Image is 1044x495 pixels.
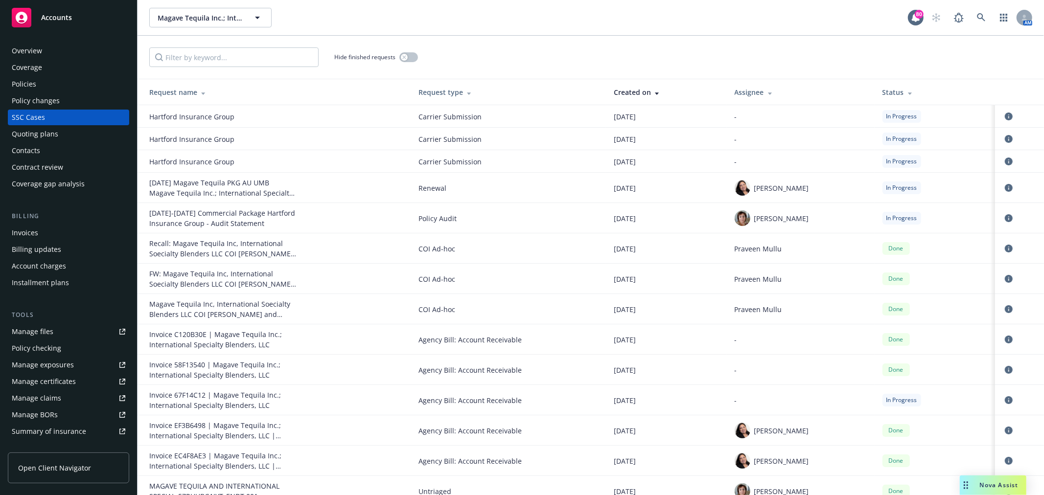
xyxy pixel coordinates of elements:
a: circleInformation [1003,156,1015,167]
div: Assignee [735,87,867,97]
span: Praveen Mullu [735,244,782,254]
a: Search [972,8,991,27]
div: Invoices [12,225,38,241]
a: circleInformation [1003,111,1015,122]
div: Policies [12,76,36,92]
span: [DATE] [614,134,636,144]
a: Coverage gap analysis [8,176,129,192]
a: Report a Bug [949,8,969,27]
div: - [735,134,867,144]
div: Created on [614,87,719,97]
a: Contacts [8,143,129,158]
a: Contract review [8,159,129,175]
div: 9/1/2023-12/31/2024 Commercial Package Hartford Insurance Group - Audit Statement [149,208,296,228]
span: Open Client Navigator [18,463,91,473]
div: Request type [418,87,598,97]
a: Account charges [8,258,129,274]
div: Manage certificates [12,374,76,389]
a: Invoices [8,225,129,241]
span: Renewal [418,183,598,193]
img: photo [735,180,750,196]
div: SSC Cases [12,110,45,125]
a: Switch app [994,8,1014,27]
img: photo [735,423,750,438]
div: Invoice EC4F8AE3 | Magave Tequila Inc.; International Specialty Blenders, LLC | 2024-2025 Commerc... [149,450,296,471]
a: circleInformation [1003,364,1015,376]
a: circleInformation [1003,334,1015,345]
span: [DATE] [614,112,636,122]
a: circleInformation [1003,425,1015,436]
div: - [735,335,867,345]
span: Nova Assist [980,481,1019,489]
div: Account charges [12,258,66,274]
a: Overview [8,43,129,59]
div: 80 [915,10,924,19]
span: Done [886,426,906,435]
div: Tools [8,310,129,320]
div: - [735,395,867,405]
span: [DATE] [614,395,636,405]
span: [PERSON_NAME] [754,456,809,466]
span: [PERSON_NAME] [754,213,809,224]
a: circleInformation [1003,273,1015,285]
div: Hartford Insurance Group [149,112,296,122]
div: Policy checking [12,340,61,356]
span: Manage exposures [8,357,129,373]
div: Invoice EF3B6498 | Magave Tequila Inc.; International Specialty Blenders, LLC | 2024-2025 Package... [149,420,296,441]
span: COI Ad-hoc [418,244,598,254]
span: [PERSON_NAME] [754,426,809,436]
div: Manage BORs [12,407,58,423]
div: - [735,112,867,122]
div: Status [882,87,987,97]
a: circleInformation [1003,243,1015,254]
span: [DATE] [614,213,636,224]
div: FW: Magave Tequila Inc, International Soecialty Blenders LLC COI Mollie Stone and Galloway.pdf [149,269,296,289]
div: Quoting plans [12,126,58,142]
div: Manage exposures [12,357,74,373]
span: Agency Bill: Account Receivable [418,335,598,345]
span: [DATE] [614,183,636,193]
a: Policies [8,76,129,92]
span: In Progress [886,157,917,166]
span: Done [886,274,906,283]
div: - [735,365,867,375]
div: Invoice C120B30E | Magave Tequila Inc.; International Specialty Blenders, LLC [149,329,296,350]
span: Accounts [41,14,72,22]
span: Carrier Submission [418,112,598,122]
a: circleInformation [1003,303,1015,315]
span: Done [886,244,906,253]
a: Billing updates [8,242,129,257]
span: Agency Bill: Account Receivable [418,456,598,466]
a: Coverage [8,60,129,75]
div: Hartford Insurance Group [149,134,296,144]
div: Installment plans [12,275,69,291]
span: [PERSON_NAME] [754,183,809,193]
a: circleInformation [1003,133,1015,145]
span: In Progress [886,396,917,405]
span: Agency Bill: Account Receivable [418,395,598,405]
a: circleInformation [1003,394,1015,406]
span: Carrier Submission [418,157,598,167]
a: Summary of insurance [8,424,129,439]
div: Drag to move [960,475,972,495]
a: Manage certificates [8,374,129,389]
span: Hide finished requests [334,53,395,61]
span: Agency Bill: Account Receivable [418,426,598,436]
span: COI Ad-hoc [418,274,598,284]
span: Done [886,456,906,465]
a: Manage BORs [8,407,129,423]
div: Overview [12,43,42,59]
div: - [735,157,867,167]
a: Quoting plans [8,126,129,142]
a: circleInformation [1003,182,1015,194]
div: Coverage [12,60,42,75]
div: Policy changes [12,93,60,109]
div: Billing [8,211,129,221]
span: Praveen Mullu [735,274,782,284]
button: Magave Tequila Inc.; International Specialty Blenders, LLC [149,8,272,27]
a: Policy checking [8,340,129,356]
div: Manage claims [12,390,61,406]
div: Coverage gap analysis [12,176,85,192]
span: In Progress [886,112,917,121]
span: Done [886,305,906,314]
